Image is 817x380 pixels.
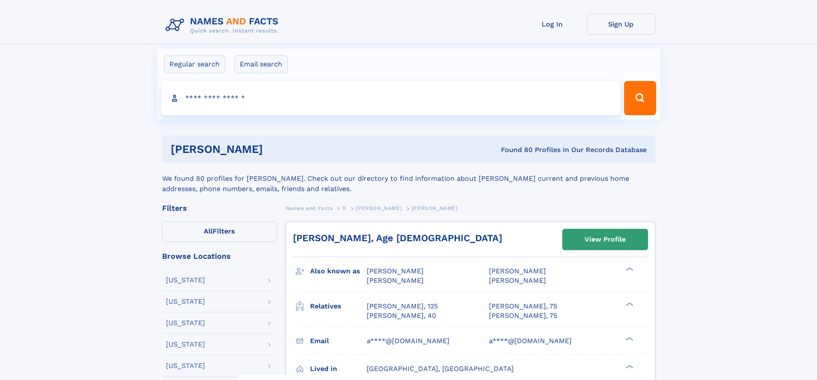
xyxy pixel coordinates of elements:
[310,264,367,278] h3: Also known as
[585,230,626,249] div: View Profile
[166,277,205,284] div: [US_STATE]
[162,204,277,212] div: Filters
[382,145,647,155] div: Found 80 Profiles In Our Records Database
[162,14,286,37] img: Logo Names and Facts
[367,302,438,311] a: [PERSON_NAME], 125
[624,336,634,341] div: ❯
[356,205,402,211] span: [PERSON_NAME]
[166,362,205,369] div: [US_STATE]
[624,266,634,272] div: ❯
[624,81,656,115] button: Search Button
[164,55,225,73] label: Regular search
[367,267,424,275] span: [PERSON_NAME]
[367,365,514,373] span: [GEOGRAPHIC_DATA], [GEOGRAPHIC_DATA]
[356,203,402,213] a: [PERSON_NAME]
[489,267,546,275] span: [PERSON_NAME]
[489,302,557,311] a: [PERSON_NAME], 75
[286,203,333,213] a: Names and Facts
[310,362,367,376] h3: Lived in
[166,320,205,326] div: [US_STATE]
[310,334,367,348] h3: Email
[234,55,288,73] label: Email search
[342,203,347,213] a: D
[204,227,213,235] span: All
[587,14,655,35] a: Sign Up
[367,311,436,320] a: [PERSON_NAME], 40
[293,233,502,243] a: [PERSON_NAME], Age [DEMOGRAPHIC_DATA]
[161,81,621,115] input: search input
[171,144,382,155] h1: [PERSON_NAME]
[342,205,347,211] span: D
[162,221,277,242] label: Filters
[518,14,587,35] a: Log In
[489,311,557,320] a: [PERSON_NAME], 75
[367,276,424,284] span: [PERSON_NAME]
[624,301,634,307] div: ❯
[166,341,205,348] div: [US_STATE]
[624,364,634,369] div: ❯
[162,163,655,194] div: We found 80 profiles for [PERSON_NAME]. Check out our directory to find information about [PERSON...
[489,276,546,284] span: [PERSON_NAME]
[166,298,205,305] div: [US_STATE]
[162,252,277,260] div: Browse Locations
[310,299,367,314] h3: Relatives
[412,205,458,211] span: [PERSON_NAME]
[563,229,648,250] a: View Profile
